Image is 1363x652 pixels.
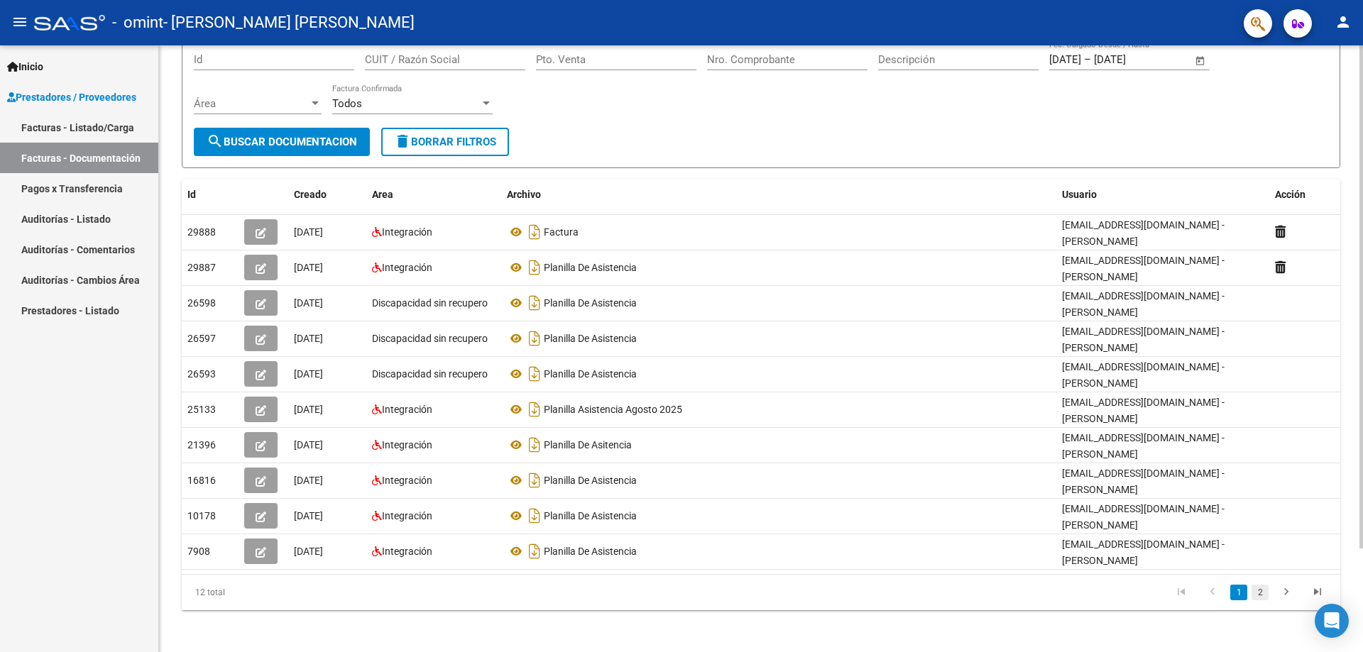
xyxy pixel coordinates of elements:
span: Prestadores / Proveedores [7,89,136,105]
mat-icon: person [1335,13,1352,31]
span: Planilla De Asitencia [544,439,632,451]
span: Integración [382,262,432,273]
a: go to last page [1304,585,1331,600]
span: - omint [112,7,163,38]
span: [DATE] [294,368,323,380]
i: Descargar documento [525,504,544,527]
span: Usuario [1062,189,1097,200]
span: [EMAIL_ADDRESS][DOMAIN_NAME] - [PERSON_NAME] [1062,397,1225,424]
datatable-header-cell: Creado [288,179,366,210]
span: [DATE] [294,404,323,415]
a: go to previous page [1199,585,1226,600]
span: Planilla De Asistencia [544,368,637,380]
span: [DATE] [294,439,323,451]
span: [EMAIL_ADDRESS][DOMAIN_NAME] - [PERSON_NAME] [1062,219,1225,247]
span: Planilla De Asistencia [544,297,637,309]
span: [EMAIL_ADDRESS][DOMAIN_NAME] - [PERSON_NAME] [1062,432,1225,460]
li: page 2 [1249,580,1271,604]
span: 21396 [187,439,216,451]
div: Open Intercom Messenger [1315,604,1349,638]
span: [DATE] [294,510,323,521]
a: 1 [1230,585,1247,600]
i: Descargar documento [525,292,544,314]
span: Área [194,97,309,110]
span: 16816 [187,475,216,486]
li: page 1 [1228,580,1249,604]
span: Planilla Asistencia Agosto 2025 [544,404,682,415]
i: Descargar documento [525,327,544,350]
span: [EMAIL_ADDRESS][DOMAIN_NAME] - [PERSON_NAME] [1062,361,1225,389]
i: Descargar documento [525,540,544,563]
span: 26593 [187,368,216,380]
span: Planilla De Asistencia [544,333,637,344]
span: Planilla De Asistencia [544,262,637,273]
span: Integración [382,475,432,486]
span: 7908 [187,546,210,557]
span: [EMAIL_ADDRESS][DOMAIN_NAME] - [PERSON_NAME] [1062,290,1225,318]
datatable-header-cell: Acción [1269,179,1340,210]
span: Area [372,189,393,200]
span: - [PERSON_NAME] [PERSON_NAME] [163,7,415,38]
datatable-header-cell: Usuario [1056,179,1269,210]
datatable-header-cell: Area [366,179,501,210]
span: Todos [332,97,362,110]
span: Inicio [7,59,43,74]
span: Discapacidad sin recupero [372,333,488,344]
mat-icon: menu [11,13,28,31]
input: Fecha fin [1094,53,1163,66]
span: – [1084,53,1091,66]
span: Discapacidad sin recupero [372,297,488,309]
span: Archivo [507,189,541,200]
span: 26597 [187,333,216,344]
span: Integración [382,510,432,521]
span: [EMAIL_ADDRESS][DOMAIN_NAME] - [PERSON_NAME] [1062,255,1225,282]
span: 25133 [187,404,216,415]
span: [EMAIL_ADDRESS][DOMAIN_NAME] - [PERSON_NAME] [1062,326,1225,353]
span: Id [187,189,196,200]
span: Integración [382,226,432,238]
i: Descargar documento [525,363,544,385]
span: Integración [382,439,432,451]
button: Borrar Filtros [381,128,509,156]
a: go to next page [1273,585,1300,600]
span: [EMAIL_ADDRESS][DOMAIN_NAME] - [PERSON_NAME] [1062,468,1225,495]
span: Factura [544,226,579,238]
div: 12 total [182,575,411,610]
span: [DATE] [294,226,323,238]
span: Planilla De Asistencia [544,546,637,557]
mat-icon: search [207,133,224,150]
span: 29888 [187,226,216,238]
a: 2 [1252,585,1269,600]
span: 10178 [187,510,216,521]
span: Discapacidad sin recupero [372,368,488,380]
button: Buscar Documentacion [194,128,370,156]
span: Borrar Filtros [394,136,496,148]
datatable-header-cell: Archivo [501,179,1056,210]
span: 26598 [187,297,216,309]
span: Buscar Documentacion [207,136,357,148]
span: [DATE] [294,333,323,344]
i: Descargar documento [525,433,544,456]
mat-icon: delete [394,133,411,150]
a: go to first page [1168,585,1195,600]
span: [DATE] [294,546,323,557]
i: Descargar documento [525,398,544,421]
span: Planilla De Asistencia [544,475,637,486]
span: [DATE] [294,297,323,309]
button: Open calendar [1193,53,1209,69]
span: [DATE] [294,475,323,486]
datatable-header-cell: Id [182,179,239,210]
i: Descargar documento [525,256,544,279]
i: Descargar documento [525,221,544,243]
span: [EMAIL_ADDRESS][DOMAIN_NAME] - [PERSON_NAME] [1062,538,1225,566]
span: Acción [1275,189,1305,200]
span: Creado [294,189,327,200]
span: Integración [382,546,432,557]
span: 29887 [187,262,216,273]
span: [DATE] [294,262,323,273]
input: Fecha inicio [1049,53,1081,66]
span: [EMAIL_ADDRESS][DOMAIN_NAME] - [PERSON_NAME] [1062,503,1225,531]
span: Planilla De Asistencia [544,510,637,521]
i: Descargar documento [525,469,544,492]
span: Integración [382,404,432,415]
